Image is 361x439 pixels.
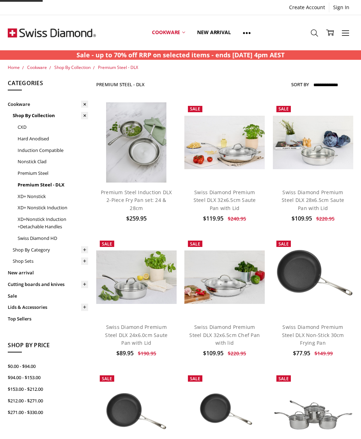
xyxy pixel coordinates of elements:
img: Swiss Diamond Premium Steel DLX 28x6.5cm Saute Pan with Lid [273,116,353,169]
a: Premium Steel Induction DLX 2-Piece Fry Pan set: 24 & 28cm [101,189,172,211]
span: Sale [279,376,289,382]
span: $109.95 [292,215,312,222]
a: Lids & Accessories [8,301,88,313]
span: Sale [279,106,289,112]
a: XD+Nonstick Induction +Detachable Handles [18,214,88,233]
a: Premium steel DLX 2pc fry pan set (28 and 24cm) life style shot [96,102,177,183]
span: Sale [190,376,200,382]
span: $190.95 [138,350,156,357]
a: Sale [8,290,88,302]
a: Premium Steel - DLX [18,179,88,191]
a: Shop By Category [13,244,88,256]
span: Sale [190,106,200,112]
span: $240.95 [228,215,246,222]
a: Sign In [329,2,353,12]
span: $109.95 [203,349,224,357]
a: Shop Sets [13,255,88,267]
img: Swiss Diamond Premium Steel DLX 32x6.5cm Saute Pan with Lid [184,116,265,169]
a: Swiss Diamond Premium Steel DLX Non-Stick 30cm Frying Pan [282,324,344,346]
a: $153.00 - $212.00 [8,383,88,395]
a: New arrival [8,267,88,279]
a: Cutting boards and knives [8,279,88,290]
a: Home [8,64,20,70]
a: Swiss Diamond Premium Steel DLX 32x6.5cm Saute Pan with Lid [184,102,265,183]
span: $220.95 [316,215,335,222]
span: $77.95 [293,349,310,357]
h5: Shop By Price [8,341,88,353]
span: $149.99 [314,350,333,357]
a: Swiss Diamond Premium Steel DLX 24x6.0cm Saute Pan with Lid [105,324,167,346]
a: Swiss Diamond Premium Steel DLX 28x6.5cm Saute Pan with Lid [273,102,353,183]
img: Free Shipping On Every Order [8,15,96,50]
a: $271.00 - $330.00 [8,407,88,418]
h1: Premium Steel - DLX [96,82,145,87]
a: $212.00 - $271.00 [8,395,88,407]
a: $0.00 - $94.00 [8,361,88,372]
a: XD+ Nonstick [18,191,88,202]
a: Nonstick Clad [18,156,88,167]
img: Swiss Diamond Premium Steel DLX Non-Stick 30cm Frying Pan [273,237,353,317]
a: Show All [237,17,257,49]
a: Swiss Diamond Premium Steel DLX 32x6.5cm Chef Pan with lid [184,237,265,317]
a: $94.00 - $153.00 [8,372,88,383]
label: Sort By [291,79,309,90]
a: Shop By Collection [54,64,91,70]
span: Sale [102,376,112,382]
a: Premium Steel [18,167,88,179]
h5: Categories [8,79,88,91]
a: Swiss Diamond Premium Steel DLX 32x6.5cm Saute Pan with Lid [194,189,256,211]
a: Induction Compatible [18,145,88,156]
img: Swiss Diamond Premium Steel DLX 32x6.5cm Chef Pan with lid [184,250,265,304]
span: Sale [190,241,200,247]
a: Hard Anodised [18,133,88,145]
span: $89.95 [116,349,134,357]
strong: Sale - up to 70% off RRP on selected items - ends [DATE] 4pm AEST [77,51,284,59]
a: Swiss Diamond HD [18,233,88,244]
img: Swiss Diamond Premium Steel DLX 24x6.0cm Saute Pan with Lid [96,250,177,304]
a: XD+ Nonstick Induction [18,202,88,214]
a: Cookware [27,64,47,70]
span: $220.95 [228,350,246,357]
span: $119.95 [203,215,224,222]
img: Premium steel DLX 2pc fry pan set (28 and 24cm) life style shot [106,102,166,183]
a: Premium Steel - DLX [98,64,138,70]
a: Swiss Diamond Premium Steel DLX 32x6.5cm Chef Pan with lid [189,324,260,346]
a: Swiss Diamond Premium Steel DLX 24x6.0cm Saute Pan with Lid [96,237,177,317]
a: Cookware [146,17,191,48]
a: Cookware [8,98,88,110]
span: Sale [102,241,112,247]
img: Premium Steel Induction DLX 3-Piece Cookware Set: 16,18,20cm Saucepans + Lids [273,385,353,439]
a: New arrival [191,17,237,48]
span: $259.95 [126,215,147,222]
a: Create Account [285,2,329,12]
a: Top Sellers [8,313,88,325]
span: Sale [279,241,289,247]
a: Shop By Collection [13,110,88,121]
a: CXD [18,121,88,133]
a: Swiss Diamond Premium Steel DLX 28x6.5cm Saute Pan with Lid [282,189,344,211]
